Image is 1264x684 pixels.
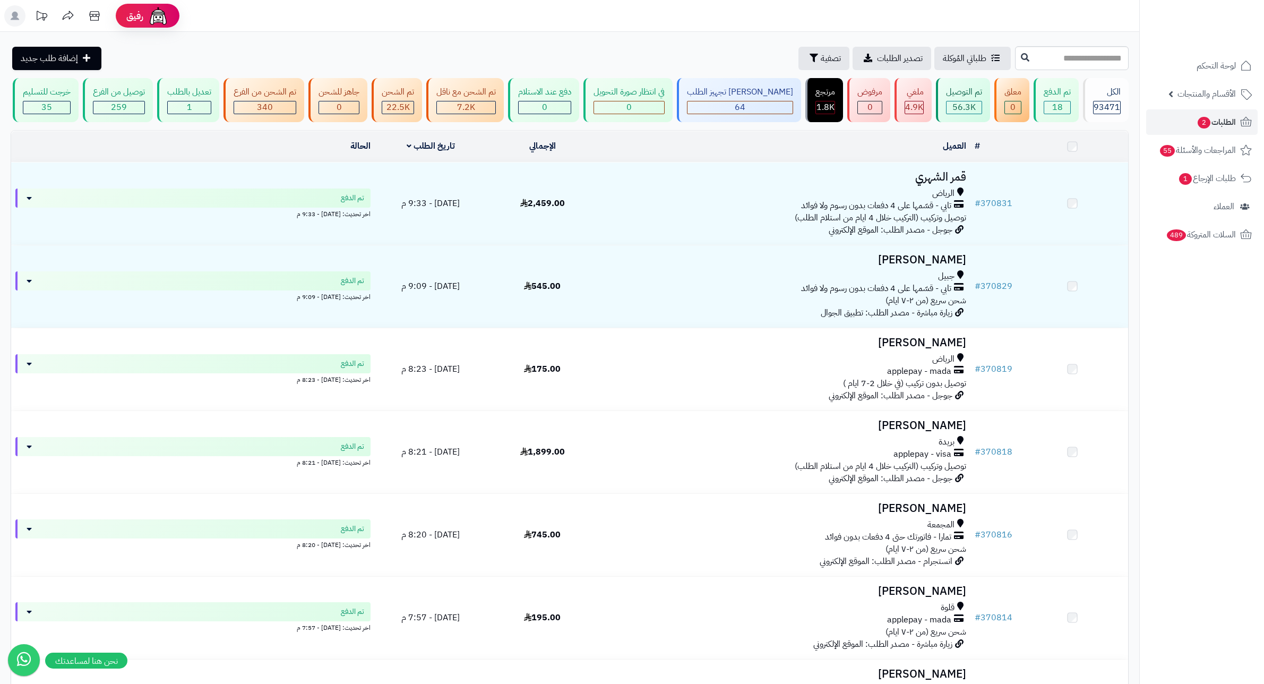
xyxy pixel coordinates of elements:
span: 1 [187,101,192,114]
a: [PERSON_NAME] تجهيز الطلب 64 [675,78,803,122]
div: تم التوصيل [946,86,982,98]
span: [DATE] - 7:57 م [401,611,460,624]
span: تم الدفع [341,441,364,452]
a: تم الشحن 22.5K [369,78,424,122]
h3: [PERSON_NAME] [603,502,966,515]
a: الإجمالي [529,140,556,152]
a: طلباتي المُوكلة [934,47,1011,70]
div: مرتجع [815,86,835,98]
div: 0 [1005,101,1021,114]
a: تم الدفع 18 [1031,78,1081,122]
div: مرفوض [857,86,882,98]
span: 340 [257,101,273,114]
span: توصيل بدون تركيب (في خلال 2-7 ايام ) [843,377,966,390]
div: في انتظار صورة التحويل [594,86,665,98]
a: تم الشحن من الفرع 340 [221,78,306,122]
span: [DATE] - 9:09 م [401,280,460,293]
div: 1 [168,101,211,114]
div: 22506 [382,101,414,114]
span: 56.3K [952,101,976,114]
span: توصيل وتركيب (التركيب خلال 4 ايام من استلام الطلب) [795,211,966,224]
span: زيارة مباشرة - مصدر الطلب: تطبيق الجوال [821,306,952,319]
a: الطلبات2 [1146,109,1258,135]
span: جبيل [938,270,955,283]
a: تاريخ الطلب [407,140,455,152]
div: معلق [1004,86,1021,98]
div: تم الشحن من الفرع [234,86,296,98]
h3: [PERSON_NAME] [603,254,966,266]
span: تم الدفع [341,193,364,203]
span: 0 [626,101,632,114]
div: 0 [519,101,571,114]
a: الحالة [350,140,371,152]
a: تصدير الطلبات [853,47,931,70]
a: تحديثات المنصة [28,5,55,29]
span: جوجل - مصدر الطلب: الموقع الإلكتروني [829,472,952,485]
span: 175.00 [524,363,561,375]
span: 93471 [1094,101,1120,114]
div: ملغي [905,86,924,98]
a: إضافة طلب جديد [12,47,101,70]
span: لوحة التحكم [1197,58,1236,73]
span: السلات المتروكة [1166,227,1236,242]
div: 0 [594,101,664,114]
a: العملاء [1146,194,1258,219]
div: تعديل بالطلب [167,86,211,98]
div: دفع عند الاستلام [518,86,571,98]
span: applepay - mada [887,365,951,378]
span: إضافة طلب جديد [21,52,78,65]
span: شحن سريع (من ٢-٧ ايام) [885,626,966,638]
a: لوحة التحكم [1146,53,1258,79]
button: تصفية [798,47,849,70]
span: تابي - قسّمها على 4 دفعات بدون رسوم ولا فوائد [801,200,951,212]
span: تابي - قسّمها على 4 دفعات بدون رسوم ولا فوائد [801,283,951,295]
span: 2 [1198,117,1210,129]
img: logo-2.png [1192,30,1254,52]
span: 489 [1167,229,1186,241]
span: # [975,528,981,541]
span: # [975,280,981,293]
a: طلبات الإرجاع1 [1146,166,1258,191]
span: تم الدفع [341,276,364,286]
span: الطلبات [1197,115,1236,130]
span: 545.00 [524,280,561,293]
a: #370816 [975,528,1012,541]
div: 259 [93,101,144,114]
a: مرفوض 0 [845,78,892,122]
div: 56251 [947,101,982,114]
span: # [975,446,981,458]
span: 4.9K [905,101,923,114]
a: تعديل بالطلب 1 [155,78,221,122]
div: جاهز للشحن [319,86,359,98]
span: 745.00 [524,528,561,541]
span: 7.2K [457,101,475,114]
span: شحن سريع (من ٢-٧ ايام) [885,294,966,307]
span: تصفية [821,52,841,65]
a: #370818 [975,446,1012,458]
span: رفيق [126,10,143,22]
span: 0 [337,101,342,114]
div: [PERSON_NAME] تجهيز الطلب [687,86,793,98]
a: ملغي 4.9K [892,78,934,122]
span: المراجعات والأسئلة [1159,143,1236,158]
a: في انتظار صورة التحويل 0 [581,78,675,122]
div: اخر تحديث: [DATE] - 8:21 م [15,456,371,467]
span: 1 [1179,173,1192,185]
span: # [975,197,981,210]
span: 195.00 [524,611,561,624]
div: اخر تحديث: [DATE] - 8:23 م [15,373,371,384]
div: 0 [319,101,359,114]
div: اخر تحديث: [DATE] - 8:20 م [15,538,371,550]
span: 259 [111,101,127,114]
a: تم الشحن مع ناقل 7.2K [424,78,506,122]
span: شحن سريع (من ٢-٧ ايام) [885,543,966,555]
a: خرجت للتسليم 35 [11,78,81,122]
a: #370819 [975,363,1012,375]
a: جاهز للشحن 0 [306,78,369,122]
div: 64 [687,101,793,114]
h3: [PERSON_NAME] [603,420,966,432]
span: 2,459.00 [520,197,565,210]
span: تم الدفع [341,606,364,617]
a: مرتجع 1.8K [803,78,845,122]
div: اخر تحديث: [DATE] - 9:09 م [15,290,371,302]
